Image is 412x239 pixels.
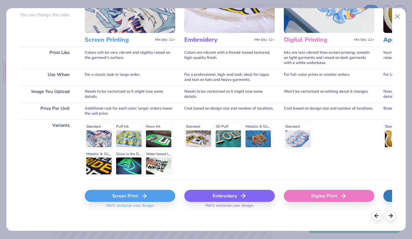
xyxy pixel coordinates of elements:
[184,69,275,86] div: For a professional, high-end look; ideal for logos and text on hats and heavy garments.
[20,86,76,103] div: Image You Upload
[284,190,374,202] div: Digital Print
[20,103,76,119] div: Price Per Unit
[284,103,374,119] div: Cost based on design size and number of locations.
[184,47,275,69] div: Colors are vibrant with a thread-based textured, high-quality finish.
[20,119,76,179] div: Variants
[284,86,374,103] div: Won't be vectorized so nothing about it changes
[20,12,76,18] p: You can change this later.
[20,69,76,86] div: Use When
[85,69,175,86] div: For a classic look or large order.
[184,36,252,44] h3: Embroidery
[85,36,153,44] h3: Screen Printing
[85,86,175,103] div: Needs to be vectorized so it might lose some details
[284,69,374,86] div: For full-color prints or smaller orders.
[284,47,374,69] div: Inks are less vibrant than screen printing; smooth on light garments and raised on dark garments ...
[391,11,403,22] button: Close
[184,103,275,119] div: Cost based on design size and number of locations.
[20,47,76,69] div: Print Like
[354,38,374,42] span: Min Qty: 12+
[203,203,256,212] span: We'll vectorize your design.
[255,38,275,42] span: Min Qty: 12+
[155,38,175,42] span: Min Qty: 12+
[85,103,175,119] div: Additional cost for each color; larger orders lower the unit price.
[85,190,175,202] div: Screen Print
[184,190,275,202] div: Embroidery
[284,36,352,44] h3: Digital Printing
[103,203,157,212] span: We'll vectorize your design.
[184,86,275,103] div: Needs to be vectorized so it might lose some details
[85,47,175,69] div: Colors will be very vibrant and slightly raised on the garment's surface.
